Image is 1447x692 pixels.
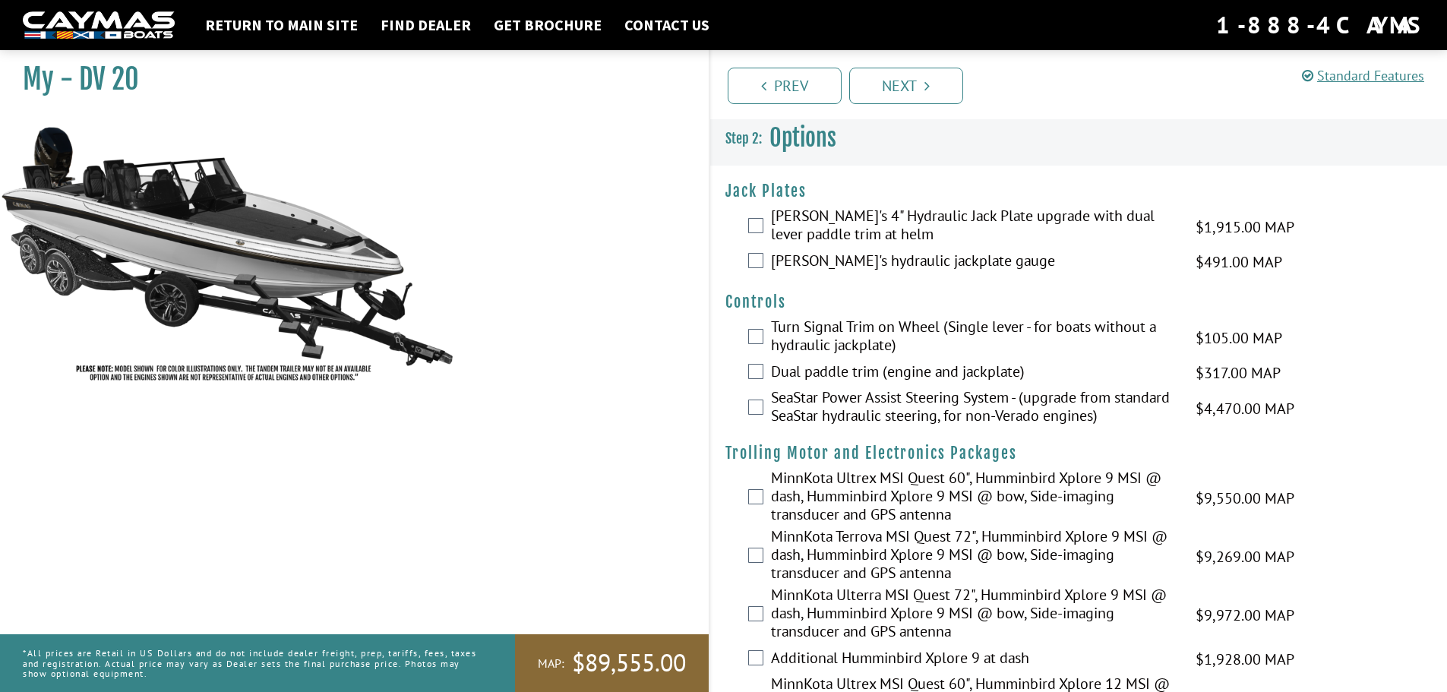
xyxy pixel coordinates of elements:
h4: Trolling Motor and Electronics Packages [725,444,1433,463]
span: $1,915.00 MAP [1196,216,1294,239]
a: MAP:$89,555.00 [515,634,709,692]
span: $105.00 MAP [1196,327,1282,349]
a: Next [849,68,963,104]
p: *All prices are Retail in US Dollars and do not include dealer freight, prep, tariffs, fees, taxe... [23,640,481,686]
a: Standard Features [1302,67,1424,84]
label: Turn Signal Trim on Wheel (Single lever - for boats without a hydraulic jackplate) [771,318,1177,358]
div: 1-888-4CAYMAS [1216,8,1424,42]
h4: Jack Plates [725,182,1433,201]
span: $9,972.00 MAP [1196,604,1294,627]
span: $4,470.00 MAP [1196,397,1294,420]
span: $1,928.00 MAP [1196,648,1294,671]
label: MinnKota Terrova MSI Quest 72", Humminbird Xplore 9 MSI @ dash, Humminbird Xplore 9 MSI @ bow, Si... [771,527,1177,586]
a: Get Brochure [486,15,609,35]
a: Contact Us [617,15,717,35]
span: $9,550.00 MAP [1196,487,1294,510]
label: [PERSON_NAME]'s 4" Hydraulic Jack Plate upgrade with dual lever paddle trim at helm [771,207,1177,247]
a: Prev [728,68,842,104]
h4: Controls [725,292,1433,311]
span: MAP: [538,656,564,671]
label: SeaStar Power Assist Steering System - (upgrade from standard SeaStar hydraulic steering, for non... [771,388,1177,428]
span: $317.00 MAP [1196,362,1281,384]
label: Dual paddle trim (engine and jackplate) [771,362,1177,384]
label: [PERSON_NAME]'s hydraulic jackplate gauge [771,251,1177,273]
span: $491.00 MAP [1196,251,1282,273]
label: MinnKota Ultrex MSI Quest 60", Humminbird Xplore 9 MSI @ dash, Humminbird Xplore 9 MSI @ bow, Sid... [771,469,1177,527]
img: white-logo-c9c8dbefe5ff5ceceb0f0178aa75bf4bb51f6bca0971e226c86eb53dfe498488.png [23,11,175,39]
label: MinnKota Ulterra MSI Quest 72", Humminbird Xplore 9 MSI @ dash, Humminbird Xplore 9 MSI @ bow, Si... [771,586,1177,644]
span: $89,555.00 [572,647,686,679]
h1: My - DV 20 [23,62,671,96]
a: Find Dealer [373,15,479,35]
a: Return to main site [197,15,365,35]
span: $9,269.00 MAP [1196,545,1294,568]
label: Additional Humminbird Xplore 9 at dash [771,649,1177,671]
